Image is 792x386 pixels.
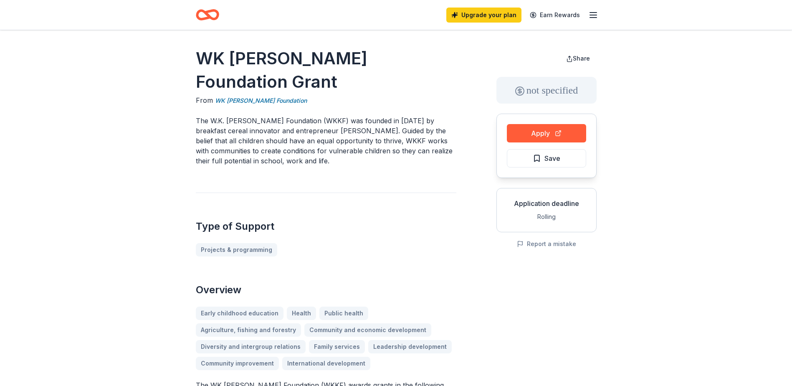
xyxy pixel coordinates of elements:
span: Share [573,55,590,62]
a: WK [PERSON_NAME] Foundation [215,96,307,106]
h2: Type of Support [196,220,456,233]
span: Save [544,153,560,164]
button: Apply [507,124,586,142]
h1: WK [PERSON_NAME] Foundation Grant [196,47,456,94]
div: Rolling [504,212,590,222]
p: The W.K. [PERSON_NAME] Foundation (WKKF) was founded in [DATE] by breakfast cereal innovator and ... [196,116,456,166]
div: not specified [496,77,597,104]
h2: Overview [196,283,456,297]
button: Report a mistake [517,239,576,249]
a: Earn Rewards [525,8,585,23]
button: Save [507,149,586,168]
button: Share [559,50,597,67]
div: From [196,95,456,106]
a: Upgrade your plan [446,8,521,23]
div: Application deadline [504,198,590,208]
a: Home [196,5,219,25]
